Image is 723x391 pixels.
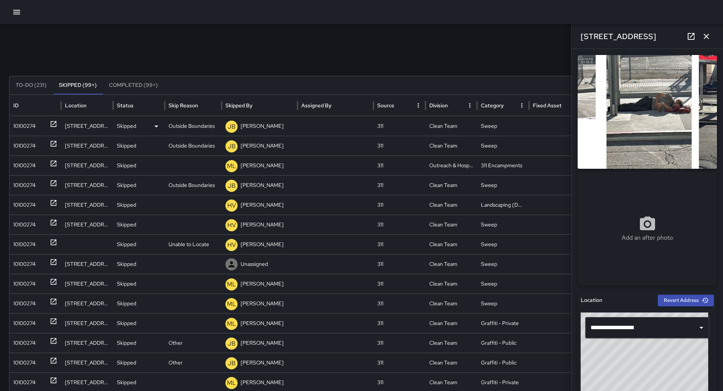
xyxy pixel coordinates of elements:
[373,116,425,136] div: 311
[61,313,113,333] div: 75 6th Street
[227,280,236,289] p: ML
[117,215,136,234] p: Skipped
[477,294,529,313] div: Sweep
[117,254,136,274] p: Skipped
[425,254,477,274] div: Clean Team
[425,116,477,136] div: Clean Team
[117,116,136,136] p: Skipped
[241,353,284,372] p: [PERSON_NAME]
[61,215,113,234] div: 98 7th Street
[373,274,425,294] div: 311
[165,116,222,136] div: Outside Boundaries
[53,76,103,94] button: Skipped (99+)
[61,155,113,175] div: 481 Jessie Street
[373,155,425,175] div: 311
[241,254,268,274] p: Unassigned
[165,234,222,254] div: Unable to Locate
[477,234,529,254] div: Sweep
[477,274,529,294] div: Sweep
[373,333,425,353] div: 311
[117,235,136,254] p: Skipped
[228,181,236,190] p: JB
[413,100,424,111] button: Source column menu
[9,76,53,94] button: To-Do (231)
[477,155,529,175] div: 311 Encampments
[425,294,477,313] div: Clean Team
[117,333,136,353] p: Skipped
[228,359,236,368] p: JB
[61,175,113,195] div: 104 9th Street
[228,142,236,151] p: JB
[425,215,477,234] div: Clean Team
[165,175,222,195] div: Outside Boundaries
[241,195,284,215] p: [PERSON_NAME]
[13,333,36,353] div: 10100274
[13,215,36,234] div: 10100274
[65,102,87,109] div: Location
[241,294,284,313] p: [PERSON_NAME]
[465,100,475,111] button: Division column menu
[169,102,198,109] div: Skip Reason
[117,156,136,175] p: Skipped
[117,102,134,109] div: Status
[13,235,36,254] div: 10100274
[373,294,425,313] div: 311
[425,313,477,333] div: Clean Team
[477,116,529,136] div: Sweep
[61,254,113,274] div: 1001 Howard Street
[477,254,529,274] div: Sweep
[13,254,36,274] div: 10100274
[241,136,284,155] p: [PERSON_NAME]
[61,136,113,155] div: 108 9th Street
[477,313,529,333] div: Graffiti - Private
[301,102,331,109] div: Assigned By
[117,353,136,372] p: Skipped
[425,195,477,215] div: Clean Team
[373,234,425,254] div: 311
[61,195,113,215] div: 99 9th Street
[227,300,236,309] p: ML
[13,176,36,195] div: 10100274
[373,215,425,234] div: 311
[377,102,394,109] div: Source
[227,201,236,210] p: HV
[13,294,36,313] div: 10100274
[373,254,425,274] div: 311
[517,100,527,111] button: Category column menu
[477,175,529,195] div: Sweep
[165,136,222,155] div: Outside Boundaries
[241,116,284,136] p: [PERSON_NAME]
[373,175,425,195] div: 311
[228,339,236,348] p: JB
[117,294,136,313] p: Skipped
[241,215,284,234] p: [PERSON_NAME]
[13,136,36,155] div: 10100274
[227,378,236,388] p: ML
[425,234,477,254] div: Clean Team
[241,274,284,294] p: [PERSON_NAME]
[165,333,222,353] div: Other
[13,274,36,294] div: 10100274
[425,136,477,155] div: Clean Team
[241,314,284,333] p: [PERSON_NAME]
[117,195,136,215] p: Skipped
[373,353,425,372] div: 311
[227,221,236,230] p: HV
[477,195,529,215] div: Landscaping (DG & Weeds)
[477,353,529,372] div: Graffiti - Public
[477,333,529,353] div: Graffiti - Public
[117,314,136,333] p: Skipped
[165,353,222,372] div: Other
[373,195,425,215] div: 311
[13,314,36,333] div: 10100274
[117,136,136,155] p: Skipped
[373,136,425,155] div: 311
[227,162,236,171] p: ML
[533,102,562,109] div: Fixed Asset
[61,333,113,353] div: 75 6th Street
[13,102,19,109] div: ID
[425,175,477,195] div: Clean Team
[13,353,36,372] div: 10100274
[228,122,236,131] p: JB
[13,116,36,136] div: 10100274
